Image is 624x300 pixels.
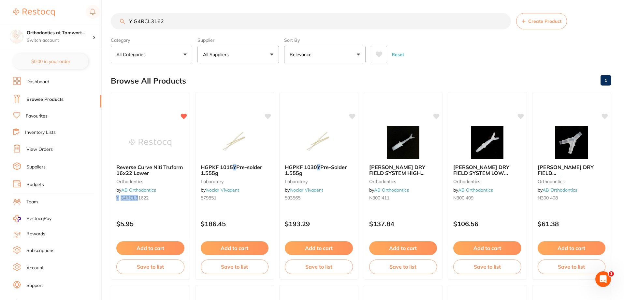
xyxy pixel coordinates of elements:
[26,199,38,205] a: Team
[285,164,317,170] span: HGPKF 1030
[453,241,521,255] button: Add to cart
[453,187,493,193] span: by
[26,215,51,222] span: RestocqPay
[538,164,594,182] span: [PERSON_NAME] DRY FIELD SYSTEM
[285,187,323,193] span: by
[453,164,509,188] span: [PERSON_NAME] DRY FIELD SYSTEM LOW VOLUME ADAPTORS WITH
[538,187,577,193] span: by
[121,187,156,193] a: AB Orthodontics
[233,164,236,170] em: Y
[543,187,577,193] a: AB Orthodontics
[26,231,45,237] a: Rewards
[13,215,21,222] img: RestocqPay
[111,13,511,29] input: Search Products
[13,215,51,222] a: RestocqPay
[116,164,184,176] b: Reverse Curve Niti Truform 16x22 Lower
[13,54,88,69] button: $0.00 in your order
[26,265,44,271] a: Account
[369,241,437,255] button: Add to cart
[121,195,138,201] em: G4RCL3
[201,164,233,170] span: HGPKF 1015
[201,260,269,274] button: Save to list
[25,129,56,136] a: Inventory Lists
[27,30,93,36] h4: Orthodontics at Tamworth
[111,46,192,63] button: All Categories
[453,179,521,184] small: orthodontics
[116,187,156,193] span: by
[197,46,279,63] button: All Suppliers
[26,164,46,170] a: Suppliers
[13,8,55,16] img: Restocq Logo
[111,76,186,86] h2: Browse All Products
[116,260,184,274] button: Save to list
[595,271,611,287] iframe: Intercom live chat
[201,241,269,255] button: Add to cart
[201,164,262,176] span: Pre-solder 1.555g
[26,79,49,85] a: Dashboard
[116,179,184,184] small: orthodontics
[206,187,239,193] a: Ivoclar Vivadent
[285,195,300,201] span: 593565
[369,179,437,184] small: orthodontics
[601,74,611,87] a: 1
[26,282,43,289] a: Support
[609,271,614,276] span: 1
[26,247,54,254] a: Subscriptions
[285,164,353,176] b: HGPKF 1030 Y Pre-Solder 1.555g
[116,164,183,176] span: Reverse Curve Niti Truform 16x22 Lower
[369,195,389,201] span: N300 411
[285,179,353,184] small: laboratory
[26,113,48,119] a: Favourites
[453,195,473,201] span: N300 409
[138,195,149,201] span: 1622
[538,164,606,176] b: NOLA DRY FIELD SYSTEM Y CONNECTORS (PK 4)
[285,164,347,176] span: Pre-Solder 1.555g
[550,126,593,159] img: NOLA DRY FIELD SYSTEM Y CONNECTORS (PK 4)
[559,176,561,182] em: Y
[285,220,353,228] p: $193.29
[129,126,171,159] img: Reverse Curve Niti Truform 16x22 Lower
[116,195,119,201] em: Y
[538,195,558,201] span: N300 408
[203,51,231,58] p: All Suppliers
[26,182,44,188] a: Budgets
[13,5,55,20] a: Restocq Logo
[201,164,269,176] b: HGPKF 1015 Y Pre-solder 1.555g
[116,241,184,255] button: Add to cart
[453,260,521,274] button: Save to list
[285,260,353,274] button: Save to list
[453,164,521,176] b: NOLA DRY FIELD SYSTEM LOW VOLUME ADAPTORS WITH Y CONNECTOR (
[538,241,606,255] button: Add to cart
[10,30,23,43] img: Orthodontics at Tamworth
[369,260,437,274] button: Save to list
[466,126,508,159] img: NOLA DRY FIELD SYSTEM LOW VOLUME ADAPTORS WITH Y CONNECTOR (
[516,13,567,29] button: Create Product
[369,220,437,228] p: $137.84
[290,51,314,58] p: Relevance
[201,187,239,193] span: by
[317,164,320,170] em: Y
[290,187,323,193] a: Ivoclar Vivadent
[27,37,93,44] p: Switch account
[458,187,493,193] a: AB Orthodontics
[374,187,409,193] a: AB Orthodontics
[285,241,353,255] button: Add to cart
[284,46,366,63] button: Relevance
[213,126,256,159] img: HGPKF 1015 Y Pre-solder 1.555g
[369,187,409,193] span: by
[382,126,424,159] img: NOLA DRY FIELD SYSTEM HIGH VOLUME ADAPTORS WITH Y CONNECTOR
[201,220,269,228] p: $186.45
[528,19,561,24] span: Create Product
[201,195,216,201] span: 579851
[116,51,148,58] p: All Categories
[538,220,606,228] p: $61.38
[538,176,598,188] span: CONNECTORS (PK 4)
[453,220,521,228] p: $106.56
[538,260,606,274] button: Save to list
[390,46,406,63] button: Reset
[201,179,269,184] small: laboratory
[284,37,366,43] label: Sort By
[538,179,606,184] small: orthodontics
[369,164,425,188] span: [PERSON_NAME] DRY FIELD SYSTEM HIGH VOLUME ADAPTORS WITH
[26,146,53,153] a: View Orders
